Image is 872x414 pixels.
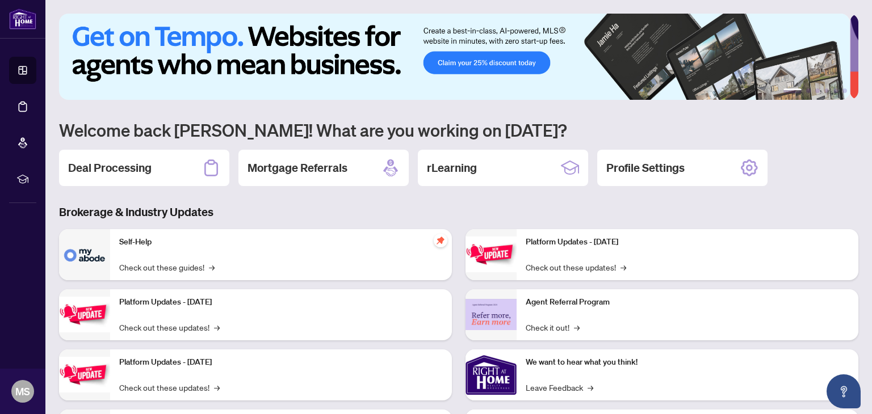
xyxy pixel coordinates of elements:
h2: rLearning [427,160,477,176]
a: Check it out!→ [526,321,580,333]
p: Platform Updates - [DATE] [119,356,443,369]
p: Platform Updates - [DATE] [526,236,849,248]
img: Platform Updates - June 23, 2025 [466,236,517,272]
p: Platform Updates - [DATE] [119,296,443,309]
button: 4 [824,88,829,93]
span: → [214,321,220,333]
a: Check out these updates!→ [526,261,626,273]
a: Leave Feedback→ [526,381,593,394]
span: → [209,261,215,273]
span: pushpin [434,234,447,247]
button: Open asap [827,374,861,408]
h2: Deal Processing [68,160,152,176]
h2: Mortgage Referrals [248,160,347,176]
img: Slide 0 [59,14,850,100]
button: 3 [815,88,820,93]
a: Check out these updates!→ [119,321,220,333]
span: → [214,381,220,394]
span: → [574,321,580,333]
button: 5 [833,88,838,93]
a: Check out these guides!→ [119,261,215,273]
button: 2 [806,88,811,93]
img: Self-Help [59,229,110,280]
p: Agent Referral Program [526,296,849,309]
h2: Profile Settings [606,160,685,176]
button: 6 [842,88,847,93]
h3: Brokerage & Industry Updates [59,204,858,220]
img: Platform Updates - July 21, 2025 [59,357,110,392]
button: 1 [783,88,802,93]
h1: Welcome back [PERSON_NAME]! What are you working on [DATE]? [59,119,858,141]
span: MS [15,383,30,399]
img: Platform Updates - September 16, 2025 [59,297,110,332]
a: Check out these updates!→ [119,381,220,394]
span: → [588,381,593,394]
span: → [621,261,626,273]
img: Agent Referral Program [466,299,517,330]
p: Self-Help [119,236,443,248]
img: We want to hear what you think! [466,349,517,400]
img: logo [9,9,36,29]
p: We want to hear what you think! [526,356,849,369]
